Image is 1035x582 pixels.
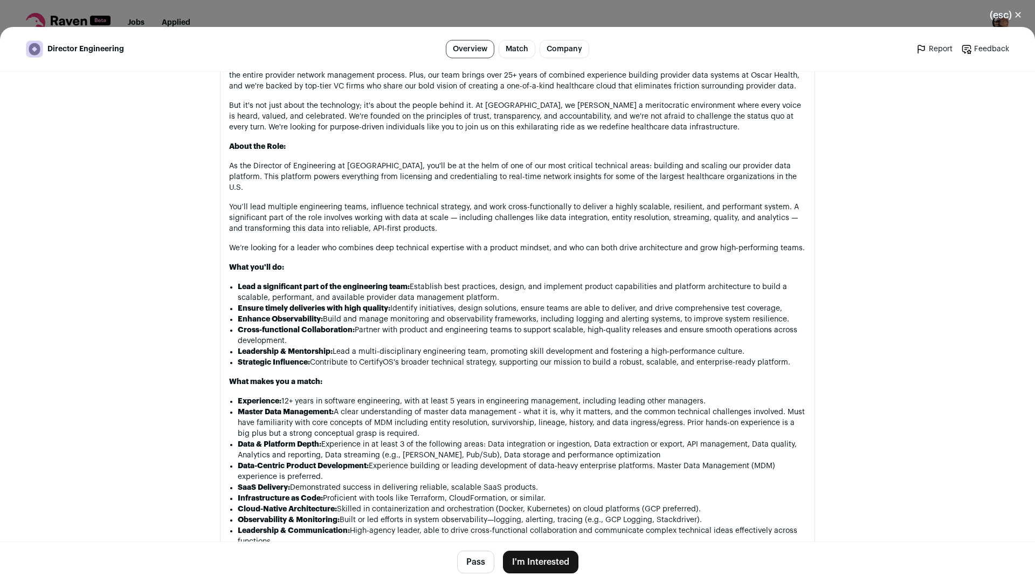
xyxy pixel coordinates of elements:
[238,527,350,535] strong: Leadership & Communication:
[238,305,390,312] strong: Ensure timely deliveries with high quality:
[238,482,806,493] li: Demonstrated success in delivering reliable, scalable SaaS products.
[238,326,355,334] strong: Cross-functional Collaboration:
[229,100,806,133] p: But it's not just about the technology; it's about the people behind it. At [GEOGRAPHIC_DATA], we...
[238,462,369,470] strong: Data-Centric Product Development:
[238,493,806,504] li: Proficient with tools like Terraform, CloudFormation, or similar.
[457,551,494,573] button: Pass
[238,348,333,355] strong: Leadership & Mentorship:
[238,325,806,346] li: Partner with product and engineering teams to support scalable, high-quality releases and ensure ...
[238,439,806,461] li: Experience in at least 3 of the following areas: Data integration or ingestion, Data extraction o...
[238,515,806,525] li: Built or led efforts in system observability—logging, alerting, tracing (e.g., GCP Logging, Stack...
[499,40,535,58] a: Match
[229,161,806,193] p: As the Director of Engineering at [GEOGRAPHIC_DATA], you'll be at the helm of one of our most cri...
[238,484,290,491] strong: SaaS Delivery:
[47,44,124,54] span: Director Engineering
[238,495,323,502] strong: Infrastructure as Code:
[238,504,806,515] li: Skilled in containerization and orchestration (Docker, Kubernetes) on cloud platforms (GCP prefer...
[238,408,334,416] strong: Master Data Management:
[238,441,321,448] strong: Data & Platform Depth:
[238,396,806,407] li: 12+ years in software engineering, with at least 5 years in engineering management, including lea...
[229,202,806,234] p: You’ll lead multiple engineering teams, influence technical strategy, and work cross-functionally...
[238,461,806,482] li: Experience building or leading development of data-heavy enterprise platforms. Master Data Manage...
[238,505,337,513] strong: Cloud-Native Architecture:
[540,40,589,58] a: Company
[229,243,806,254] p: We’re looking for a leader who combines deep technical expertise with a product mindset, and who ...
[238,303,806,314] li: Identify initiatives, design solutions, ensure teams are able to deliver, and drive comprehensive...
[229,378,322,386] strong: What makes you a match:
[916,44,953,54] a: Report
[238,283,410,291] strong: Lead a significant part of the engineering team:
[977,3,1035,27] button: Close modal
[238,282,806,303] li: Establish best practices, design, and implement product capabilities and platform architecture to...
[238,516,340,524] strong: Observability & Monitoring:
[238,314,806,325] li: Build and manage monitoring and observability frameworks, including logging and alerting systems,...
[238,407,806,439] li: A clear understanding of master data management - what it is, why it matters, and the common tech...
[229,264,284,271] strong: What you'll do:
[238,398,281,405] strong: Experience:
[238,316,323,323] strong: Enhance Observability:
[238,525,806,547] li: High-agency leader, able to drive cross-functional collaboration and communicate complex technica...
[229,143,286,150] strong: About the Role:
[238,359,310,366] strong: Strategic Influence:
[238,357,806,368] li: Contribute to CertifyOS's broader technical strategy, supporting our mission to build a robust, s...
[446,40,494,58] a: Overview
[238,346,806,357] li: Lead a multi-disciplinary engineering team, promoting skill development and fostering a high-perf...
[26,41,43,57] img: 0df37a5a189d836b5e375ea72129b91d977ba89b560b4f6bb207f7635286bea7.jpg
[503,551,578,573] button: I'm Interested
[961,44,1009,54] a: Feedback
